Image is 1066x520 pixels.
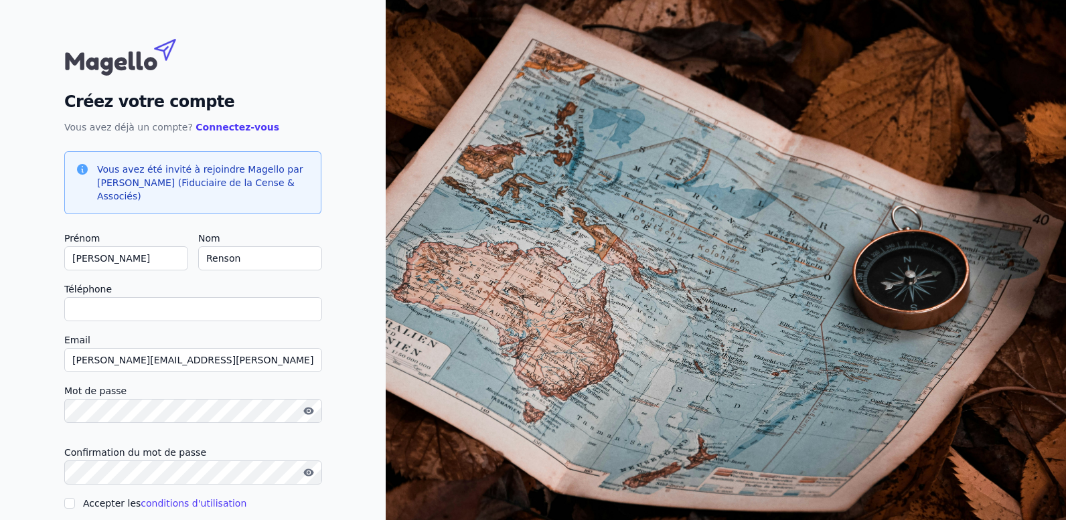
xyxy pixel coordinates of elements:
label: Téléphone [64,281,321,297]
label: Email [64,332,321,348]
h3: Vous avez été invité à rejoindre Magello par [PERSON_NAME] (Fiduciaire de la Cense & Associés) [97,163,310,203]
img: Magello [64,32,205,79]
label: Nom [198,230,321,246]
label: Confirmation du mot de passe [64,444,321,460]
a: conditions d'utilisation [141,498,246,509]
p: Vous avez déjà un compte? [64,119,321,135]
label: Mot de passe [64,383,321,399]
label: Prénom [64,230,187,246]
a: Connectez-vous [196,122,279,133]
h2: Créez votre compte [64,90,321,114]
label: Accepter les [83,498,246,509]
